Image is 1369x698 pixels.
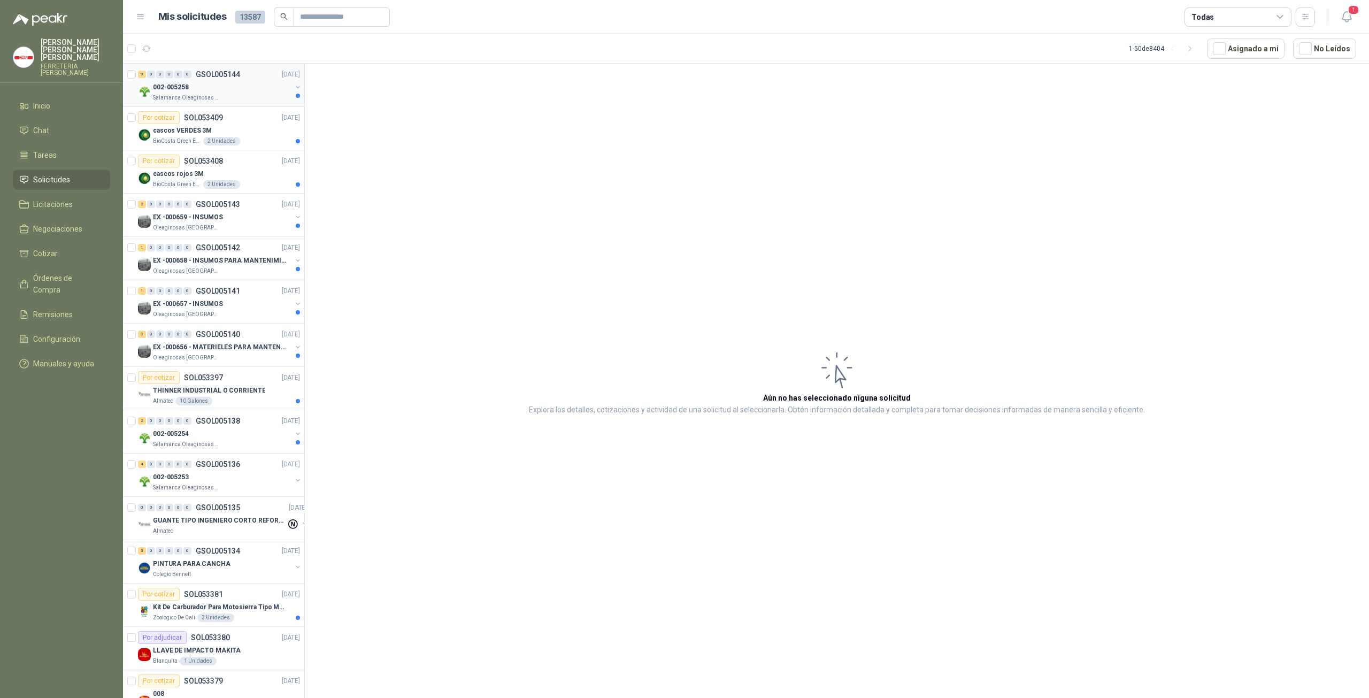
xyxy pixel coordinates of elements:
[153,484,220,492] p: Salamanca Oleaginosas SAS
[138,111,180,124] div: Por cotizar
[165,331,173,338] div: 0
[147,417,155,425] div: 0
[13,219,110,239] a: Negociaciones
[156,461,164,468] div: 0
[138,198,302,232] a: 2 0 0 0 0 0 GSOL005143[DATE] Company LogoEX -000659 - INSUMOSOleaginosas [GEOGRAPHIC_DATA][PERSON...
[174,201,182,208] div: 0
[153,94,220,102] p: Salamanca Oleaginosas SAS
[174,331,182,338] div: 0
[138,331,146,338] div: 3
[138,68,302,102] a: 9 0 0 0 0 0 GSOL005144[DATE] Company Logo002-005258Salamanca Oleaginosas SAS
[138,605,151,618] img: Company Logo
[123,367,304,410] a: Por cotizarSOL053397[DATE] Company LogoTHINNER INDUSTRIAL O CORRIENTEAlmatec10 Galones
[196,331,240,338] p: GSOL005140
[138,501,309,535] a: 0 0 0 0 0 0 GSOL005135[DATE] Company LogoGUANTE TIPO INGENIERO CORTO REFORZADOAlmatec
[33,358,94,370] span: Manuales y ayuda
[153,646,241,656] p: LLAVE DE IMPACTO MAKITA
[165,504,173,511] div: 0
[138,504,146,511] div: 0
[33,100,50,112] span: Inicio
[184,157,223,165] p: SOL053408
[13,304,110,325] a: Remisiones
[184,374,223,381] p: SOL053397
[165,244,173,251] div: 0
[147,201,155,208] div: 0
[13,268,110,300] a: Órdenes de Compra
[282,113,300,123] p: [DATE]
[529,404,1145,417] p: Explora los detalles, cotizaciones y actividad de una solicitud al seleccionarla. Obtén informaci...
[153,169,204,179] p: cascos rojos 3M
[156,244,164,251] div: 0
[153,516,286,526] p: GUANTE TIPO INGENIERO CORTO REFORZADO
[33,149,57,161] span: Tareas
[33,248,58,259] span: Cotizar
[138,71,146,78] div: 9
[203,137,240,145] div: 2 Unidades
[282,156,300,166] p: [DATE]
[1191,11,1214,23] div: Todas
[153,342,286,352] p: EX -000656 - MATERIELES PARA MANTENIMIENTO MECANIC
[33,174,70,186] span: Solicitudes
[180,657,217,665] div: 1 Unidades
[138,461,146,468] div: 4
[138,287,146,295] div: 1
[138,128,151,141] img: Company Logo
[33,223,82,235] span: Negociaciones
[153,256,286,266] p: EX -000658 - INSUMOS PARA MANTENIMIENTO MECANICO
[33,309,73,320] span: Remisiones
[156,331,164,338] div: 0
[282,200,300,210] p: [DATE]
[183,331,191,338] div: 0
[147,547,155,555] div: 0
[153,472,189,482] p: 002-005253
[183,461,191,468] div: 0
[174,547,182,555] div: 0
[138,588,180,601] div: Por cotizar
[174,461,182,468] div: 0
[33,272,100,296] span: Órdenes de Compra
[138,328,302,362] a: 3 0 0 0 0 0 GSOL005140[DATE] Company LogoEX -000656 - MATERIELES PARA MANTENIMIENTO MECANICOleagi...
[1348,5,1359,15] span: 1
[13,13,67,26] img: Logo peakr
[153,126,212,136] p: cascos VERDES 3M
[13,170,110,190] a: Solicitudes
[196,547,240,555] p: GSOL005134
[183,244,191,251] div: 0
[13,194,110,214] a: Licitaciones
[123,627,304,670] a: Por adjudicarSOL053380[DATE] Company LogoLLAVE DE IMPACTO MAKITABlanquita1 Unidades
[183,417,191,425] div: 0
[153,82,189,93] p: 002-005258
[138,345,151,358] img: Company Logo
[174,417,182,425] div: 0
[763,392,911,404] h3: Aún no has seleccionado niguna solicitud
[13,120,110,141] a: Chat
[13,329,110,349] a: Configuración
[156,547,164,555] div: 0
[156,201,164,208] div: 0
[153,354,220,362] p: Oleaginosas [GEOGRAPHIC_DATA][PERSON_NAME]
[138,674,180,687] div: Por cotizar
[165,547,173,555] div: 0
[153,570,191,579] p: Colegio Bennett
[13,145,110,165] a: Tareas
[41,63,110,76] p: FERRETERIA [PERSON_NAME]
[138,562,151,574] img: Company Logo
[196,71,240,78] p: GSOL005144
[174,244,182,251] div: 0
[138,172,151,185] img: Company Logo
[153,310,220,319] p: Oleaginosas [GEOGRAPHIC_DATA][PERSON_NAME]
[123,584,304,627] a: Por cotizarSOL053381[DATE] Company LogoKit De Carburador Para Motosierra Tipo M250 - ZamaZoologic...
[123,150,304,194] a: Por cotizarSOL053408[DATE] Company Logocascos rojos 3MBioCosta Green Energy S.A.S2 Unidades
[138,302,151,315] img: Company Logo
[138,371,180,384] div: Por cotizar
[196,417,240,425] p: GSOL005138
[165,461,173,468] div: 0
[165,287,173,295] div: 0
[156,71,164,78] div: 0
[174,287,182,295] div: 0
[183,504,191,511] div: 0
[138,432,151,444] img: Company Logo
[282,416,300,426] p: [DATE]
[165,417,173,425] div: 0
[153,559,230,569] p: PINTURA PARA CANCHA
